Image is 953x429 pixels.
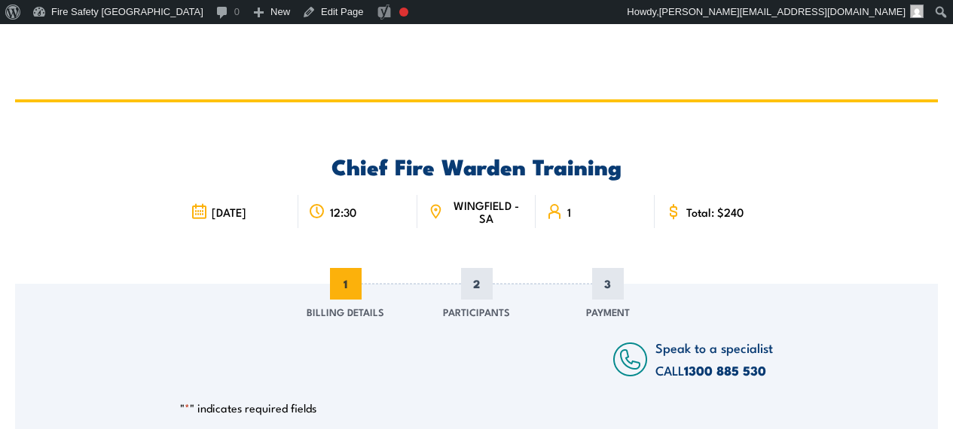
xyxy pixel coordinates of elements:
span: Total: $240 [686,205,744,218]
span: [PERSON_NAME][EMAIL_ADDRESS][DOMAIN_NAME] [659,6,906,17]
a: 1300 885 530 [684,361,766,380]
h2: Chief Fire Warden Training [180,156,773,175]
span: Payment [586,304,630,319]
span: 1 [567,205,571,218]
span: Participants [443,304,510,319]
span: 2 [461,268,493,300]
p: " " indicates required fields [180,400,773,415]
span: [DATE] [212,205,246,218]
span: 3 [592,268,624,300]
div: Focus keyphrase not set [399,8,408,17]
span: 1 [330,268,362,300]
span: Billing Details [307,304,384,319]
span: WINGFIELD - SA [447,199,525,224]
span: Speak to a specialist CALL [655,338,773,379]
span: 12:30 [330,205,356,218]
